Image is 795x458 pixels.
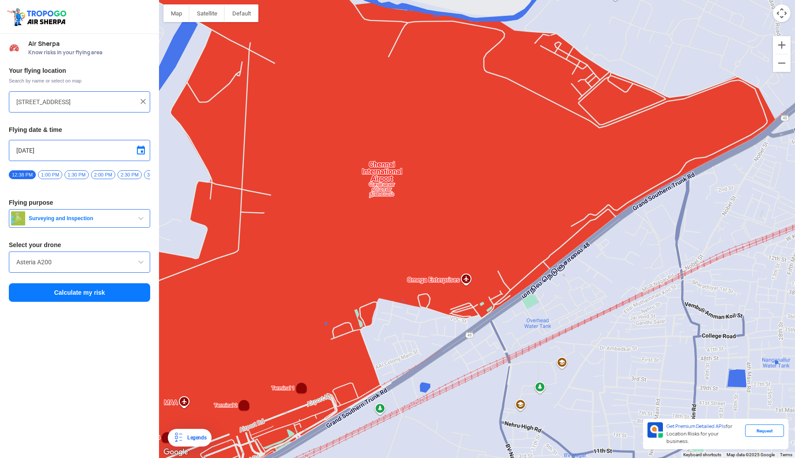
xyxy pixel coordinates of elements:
[38,170,62,179] span: 1:00 PM
[9,170,36,179] span: 12:38 PM
[9,209,150,228] button: Surveying and Inspection
[9,68,150,74] h3: Your flying location
[7,7,69,27] img: ic_tgdronemaps.svg
[745,424,784,437] div: Request
[163,4,189,22] button: Show street map
[144,170,168,179] span: 3:00 PM
[666,423,726,429] span: Get Premium Detailed APIs
[9,199,150,206] h3: Flying purpose
[647,422,663,438] img: Premium APIs
[16,257,143,267] input: Search by name or Brand
[780,452,792,457] a: Terms
[9,242,150,248] h3: Select your drone
[161,447,190,458] img: Google
[683,452,721,458] button: Keyboard shortcuts
[161,447,190,458] a: Open this area in Google Maps (opens a new window)
[16,97,136,107] input: Search your flying location
[9,42,19,53] img: Risk Scores
[9,127,150,133] h3: Flying date & time
[25,215,136,222] span: Surveying and Inspection
[189,4,225,22] button: Show satellite imagery
[117,170,142,179] span: 2:30 PM
[663,422,745,446] div: for Location Risks for your business.
[16,145,143,156] input: Select Date
[9,283,150,302] button: Calculate my risk
[91,170,115,179] span: 2:00 PM
[11,211,25,225] img: survey.png
[173,432,184,443] img: Legends
[139,97,148,106] img: ic_close.png
[28,49,150,56] span: Know risks in your flying area
[184,432,206,443] div: Legends
[9,77,150,84] span: Search by name or select on map
[28,40,150,47] span: Air Sherpa
[64,170,89,179] span: 1:30 PM
[727,452,775,457] span: Map data ©2025 Google
[773,36,791,54] button: Zoom in
[773,54,791,72] button: Zoom out
[773,4,791,22] button: Map camera controls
